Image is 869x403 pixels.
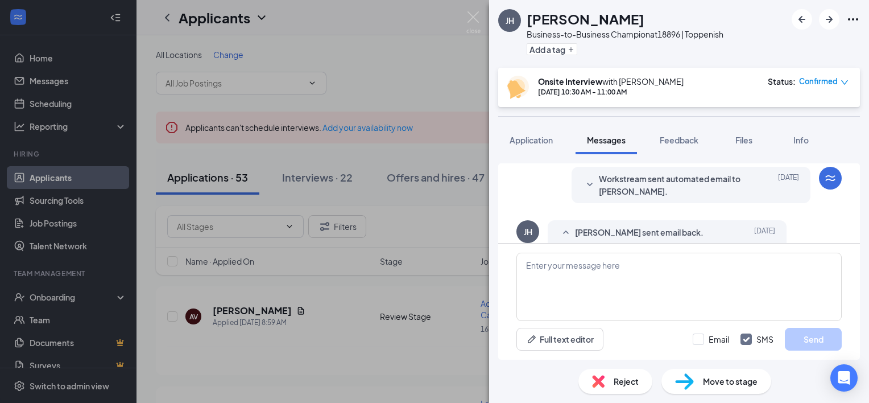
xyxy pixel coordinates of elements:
div: Status : [768,76,796,87]
span: down [841,79,849,87]
svg: Plus [568,46,574,53]
span: Application [510,135,553,145]
b: Onsite Interview [538,76,602,87]
svg: Pen [526,334,537,345]
div: with [PERSON_NAME] [538,76,684,87]
span: Messages [587,135,626,145]
svg: Ellipses [846,13,860,26]
span: [PERSON_NAME] sent email back. [575,226,704,240]
div: [DATE] 10:30 AM - 11:00 AM [538,87,684,97]
span: Confirmed [799,76,838,87]
h1: [PERSON_NAME] [527,9,644,28]
span: [DATE] [778,172,799,198]
span: Files [735,135,752,145]
div: Open Intercom Messenger [830,364,858,392]
div: Business-to-Business Champion at 18896 | Toppenish [527,28,723,40]
svg: SmallChevronUp [559,226,573,240]
span: Feedback [660,135,698,145]
span: Workstream sent automated email to [PERSON_NAME]. [599,172,748,198]
button: ArrowRight [819,9,839,30]
svg: ArrowLeftNew [795,13,809,26]
span: Reject [614,375,639,388]
span: Move to stage [703,375,758,388]
button: Send [785,328,842,351]
span: [DATE] [754,226,775,240]
div: JH [506,15,514,26]
svg: WorkstreamLogo [824,171,837,185]
div: JH [524,226,532,237]
button: ArrowLeftNew [792,9,812,30]
svg: ArrowRight [822,13,836,26]
button: PlusAdd a tag [527,43,577,55]
svg: SmallChevronDown [583,178,597,192]
button: Full text editorPen [516,328,603,351]
span: Info [793,135,809,145]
